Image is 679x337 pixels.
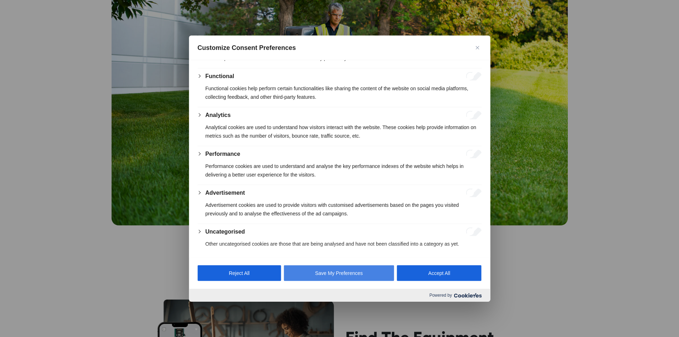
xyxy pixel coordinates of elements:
p: Advertisement cookies are used to provide visitors with customised advertisements based on the pa... [205,200,482,218]
input: Enable Performance [466,149,482,158]
p: Functional cookies help perform certain functionalities like sharing the content of the website o... [205,84,482,101]
input: Enable Advertisement [466,188,482,197]
button: Performance [205,149,240,158]
button: Accept All [397,265,482,281]
div: Powered by [189,289,490,302]
button: Analytics [205,111,231,119]
input: Enable Analytics [466,111,482,119]
button: Uncategorised [205,227,245,236]
p: Necessary cookies are required to enable the basic features of this site, such as providing secur... [205,45,482,62]
button: Advertisement [205,188,245,197]
button: Save My Preferences [284,265,394,281]
img: Cookieyes logo [454,293,482,297]
button: Reject All [197,265,281,281]
p: Performance cookies are used to understand and analyse the key performance indexes of the website... [205,162,482,179]
input: Enable Functional [466,72,482,80]
input: Enable Uncategorised [466,227,482,236]
p: Other uncategorised cookies are those that are being analysed and have not been classified into a... [205,239,482,248]
span: Customize Consent Preferences [197,43,296,52]
button: Close [473,43,482,52]
img: Close [475,46,479,49]
button: Functional [205,72,234,80]
div: Customize Consent Preferences [189,35,490,302]
p: Analytical cookies are used to understand how visitors interact with the website. These cookies h... [205,123,482,140]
